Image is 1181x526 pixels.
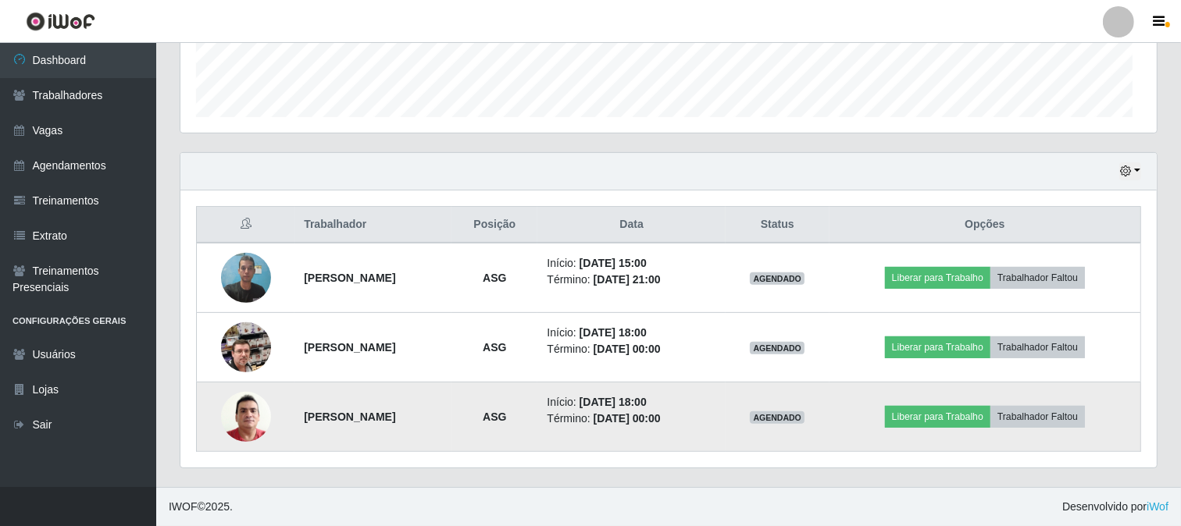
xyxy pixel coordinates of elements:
span: © 2025 . [169,499,233,515]
strong: ASG [483,341,506,354]
span: Desenvolvido por [1062,499,1169,515]
li: Término: [547,341,715,357]
time: [DATE] 00:00 [594,412,661,425]
strong: [PERSON_NAME] [304,341,395,354]
th: Status [726,207,830,243]
li: Início: [547,255,715,272]
img: 1754604170144.jpeg [221,244,271,311]
time: [DATE] 18:00 [580,326,647,339]
span: AGENDADO [750,272,805,285]
li: Término: [547,410,715,427]
img: 1717722421644.jpeg [221,383,271,450]
button: Trabalhador Faltou [990,336,1085,358]
th: Trabalhador [294,207,451,243]
li: Início: [547,394,715,410]
li: Início: [547,325,715,341]
button: Liberar para Trabalho [885,267,990,289]
time: [DATE] 21:00 [594,273,661,286]
button: Trabalhador Faltou [990,267,1085,289]
button: Liberar para Trabalho [885,336,990,358]
strong: ASG [483,410,506,423]
strong: ASG [483,272,506,284]
th: Posição [451,207,537,243]
time: [DATE] 18:00 [580,396,647,408]
img: 1699235527028.jpeg [221,303,271,392]
a: iWof [1147,500,1169,513]
time: [DATE] 00:00 [594,343,661,355]
span: AGENDADO [750,411,805,424]
strong: [PERSON_NAME] [304,272,395,284]
button: Liberar para Trabalho [885,406,990,428]
strong: [PERSON_NAME] [304,410,395,423]
time: [DATE] 15:00 [580,257,647,269]
li: Término: [547,272,715,288]
span: IWOF [169,500,198,513]
img: CoreUI Logo [26,12,95,31]
th: Opções [830,207,1141,243]
button: Trabalhador Faltou [990,406,1085,428]
th: Data [537,207,725,243]
span: AGENDADO [750,342,805,354]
